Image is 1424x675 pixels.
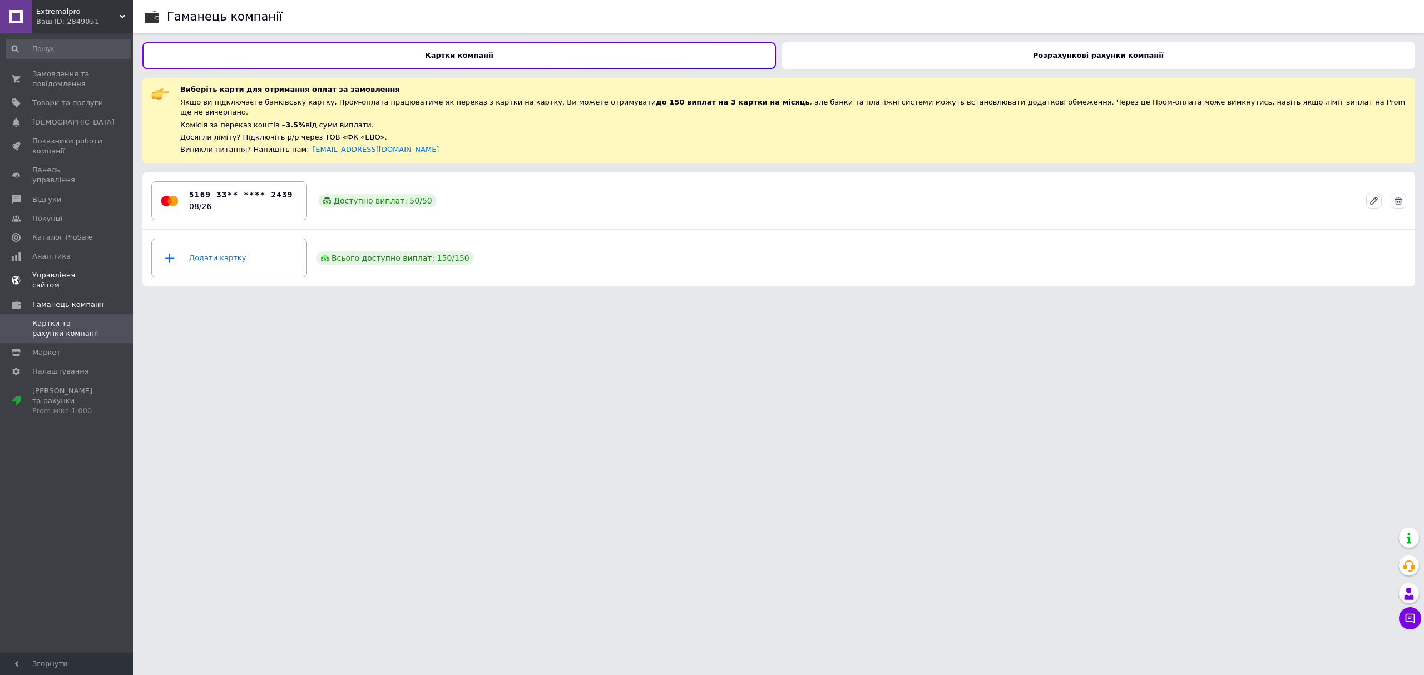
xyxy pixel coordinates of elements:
[425,51,493,59] b: Картки компанії
[316,251,474,265] div: Всього доступно виплат: 150 / 150
[32,117,115,127] span: [DEMOGRAPHIC_DATA]
[313,145,439,153] a: [EMAIL_ADDRESS][DOMAIN_NAME]
[32,165,103,185] span: Панель управління
[32,136,103,156] span: Показники роботи компанії
[167,11,283,23] div: Гаманець компанії
[1399,607,1421,629] button: Чат з покупцем
[285,121,305,129] span: 3.5%
[656,98,809,106] span: до 150 виплат на 3 картки на місяць
[151,85,169,102] img: :point_right:
[180,97,1406,118] div: Якщо ви підключаєте банківську картку, Пром-оплата працюватиме як переказ з картки на картку. Ви ...
[180,85,400,93] span: Виберіть карти для отримання оплат за замовлення
[32,366,89,376] span: Налаштування
[36,17,133,27] div: Ваш ID: 2849051
[32,386,103,416] span: [PERSON_NAME] та рахунки
[32,319,103,339] span: Картки та рахунки компанії
[318,194,437,207] div: Доступно виплат: 50 / 50
[180,145,1406,155] div: Виникли питання? Напишіть нам:
[32,232,92,242] span: Каталог ProSale
[32,98,103,108] span: Товари та послуги
[32,348,61,358] span: Маркет
[1033,51,1164,59] b: Розрахункові рахунки компанії
[32,270,103,290] span: Управління сайтом
[36,7,120,17] span: Extremalpro
[32,69,103,89] span: Замовлення та повідомлення
[159,241,300,275] div: Додати картку
[32,251,71,261] span: Аналітика
[6,39,131,59] input: Пошук
[189,202,211,211] time: 08/26
[32,214,62,224] span: Покупці
[180,120,1406,131] div: Комісія за переказ коштів – від суми виплати.
[32,300,104,310] span: Гаманець компанії
[180,132,1406,142] div: Досягли ліміту? Підключіть р/р через ТОВ «ФК «ЕВО».
[32,195,61,205] span: Відгуки
[32,406,103,416] div: Prom мікс 1 000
